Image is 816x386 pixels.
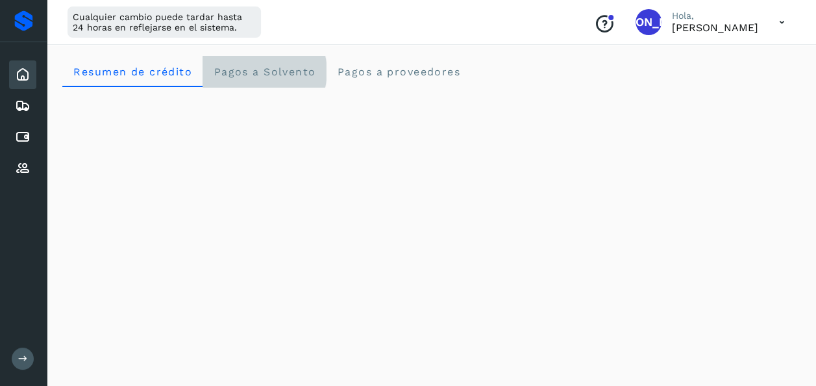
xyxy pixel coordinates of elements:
div: Cuentas por pagar [9,123,36,151]
div: Inicio [9,60,36,89]
span: Resumen de crédito [73,66,192,78]
span: Pagos a Solvento [213,66,315,78]
div: Proveedores [9,154,36,183]
div: Cualquier cambio puede tardar hasta 24 horas en reflejarse en el sistema. [68,6,261,38]
p: Jaime Amaro [672,21,758,34]
span: Pagos a proveedores [336,66,460,78]
p: Hola, [672,10,758,21]
div: Embarques [9,92,36,120]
